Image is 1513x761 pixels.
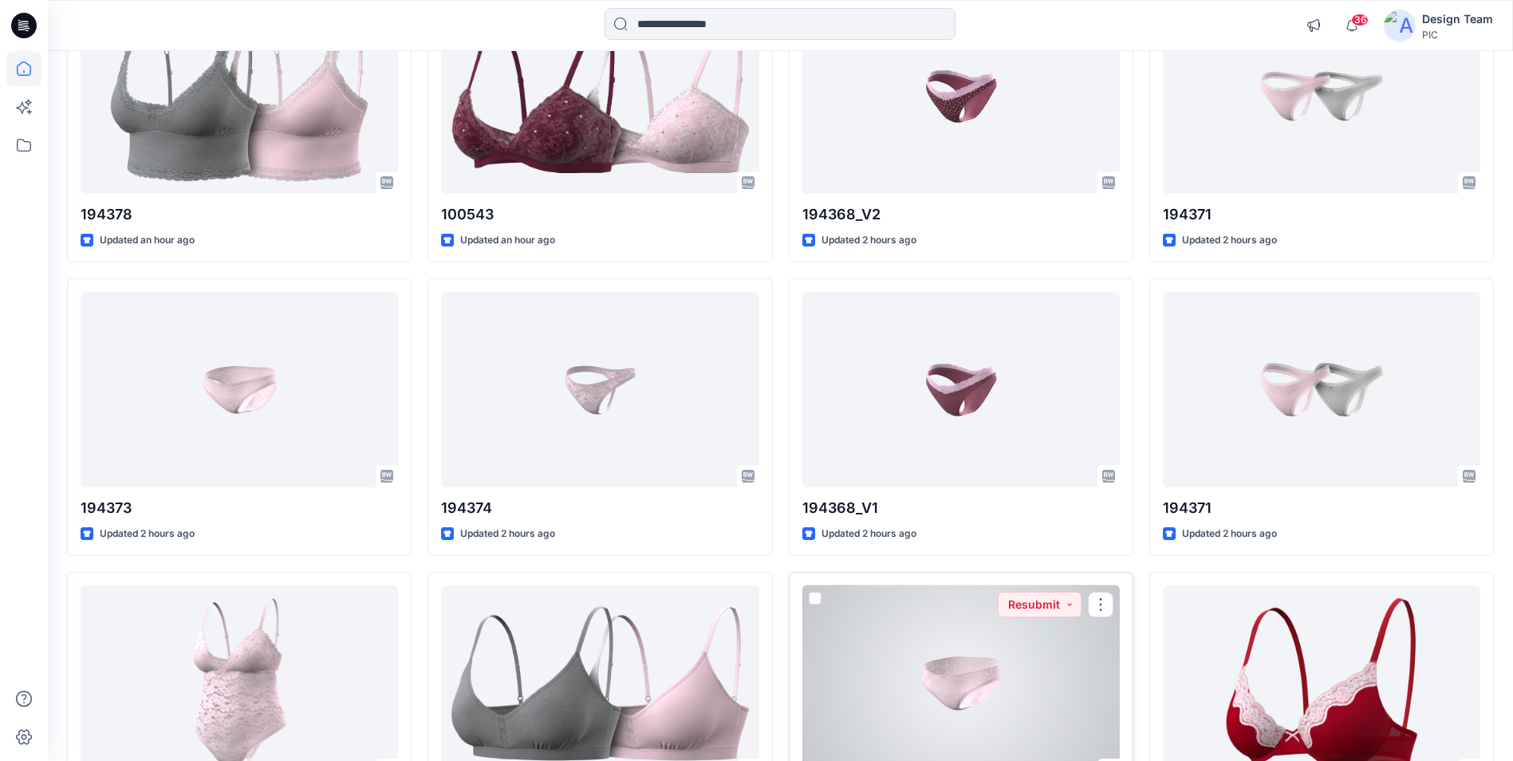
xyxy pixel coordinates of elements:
[1384,10,1416,41] img: avatar
[81,497,398,519] p: 194373
[822,526,916,542] p: Updated 2 hours ago
[1182,526,1277,542] p: Updated 2 hours ago
[1163,203,1480,226] p: 194371
[100,526,195,542] p: Updated 2 hours ago
[1422,29,1493,41] div: PIC
[1422,10,1493,29] div: Design Team
[1163,497,1480,519] p: 194371
[81,292,398,487] a: 194373
[822,232,916,249] p: Updated 2 hours ago
[100,232,195,249] p: Updated an hour ago
[802,203,1120,226] p: 194368_V2
[1163,292,1480,487] a: 194371
[1351,14,1369,26] span: 36
[1182,232,1277,249] p: Updated 2 hours ago
[460,526,555,542] p: Updated 2 hours ago
[81,203,398,226] p: 194378
[441,292,758,487] a: 194374
[802,497,1120,519] p: 194368_V1
[460,232,555,249] p: Updated an hour ago
[441,203,758,226] p: 100543
[441,497,758,519] p: 194374
[802,292,1120,487] a: 194368_V1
